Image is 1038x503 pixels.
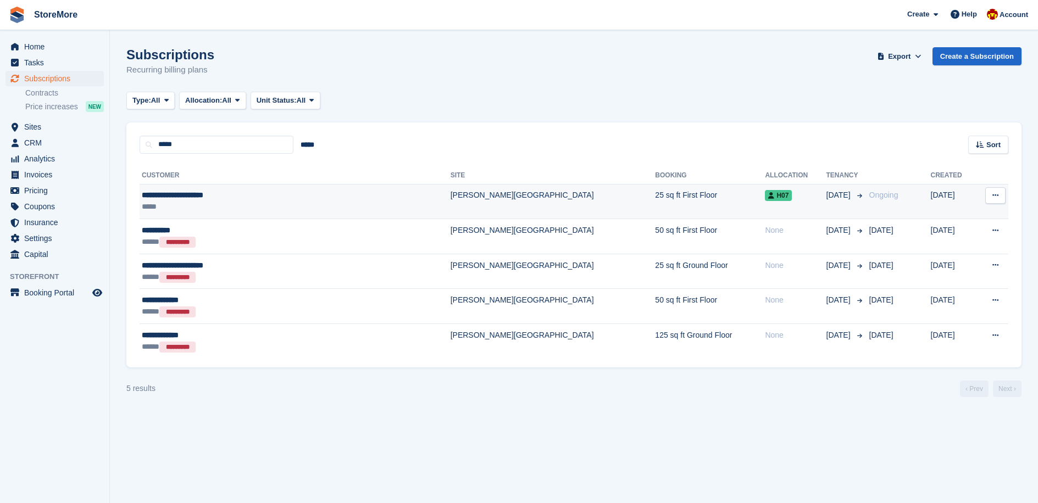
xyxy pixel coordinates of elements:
[5,231,104,246] a: menu
[222,95,231,106] span: All
[655,219,765,254] td: 50 sq ft First Floor
[24,151,90,166] span: Analytics
[931,254,976,289] td: [DATE]
[1000,9,1028,20] span: Account
[451,219,656,254] td: [PERSON_NAME][GEOGRAPHIC_DATA]
[126,47,214,62] h1: Subscriptions
[132,95,151,106] span: Type:
[826,260,853,271] span: [DATE]
[960,381,989,397] a: Previous
[451,184,656,219] td: [PERSON_NAME][GEOGRAPHIC_DATA]
[86,101,104,112] div: NEW
[24,39,90,54] span: Home
[24,167,90,182] span: Invoices
[826,329,853,341] span: [DATE]
[869,191,898,199] span: Ongoing
[765,190,792,201] span: H07
[888,51,911,62] span: Export
[875,47,924,65] button: Export
[655,324,765,359] td: 125 sq ft Ground Floor
[931,324,976,359] td: [DATE]
[5,167,104,182] a: menu
[5,135,104,150] a: menu
[655,254,765,289] td: 25 sq ft Ground Floor
[451,254,656,289] td: [PERSON_NAME][GEOGRAPHIC_DATA]
[185,95,222,106] span: Allocation:
[962,9,977,20] span: Help
[826,294,853,306] span: [DATE]
[5,55,104,70] a: menu
[179,92,246,110] button: Allocation: All
[931,167,976,185] th: Created
[126,92,175,110] button: Type: All
[765,167,826,185] th: Allocation
[451,324,656,359] td: [PERSON_NAME][GEOGRAPHIC_DATA]
[126,383,156,394] div: 5 results
[24,285,90,300] span: Booking Portal
[30,5,82,24] a: StoreMore
[25,102,78,112] span: Price increases
[765,329,826,341] div: None
[986,139,1001,150] span: Sort
[932,47,1022,65] a: Create a Subscription
[931,184,976,219] td: [DATE]
[869,226,893,234] span: [DATE]
[5,119,104,135] a: menu
[765,260,826,271] div: None
[869,295,893,304] span: [DATE]
[25,100,104,113] a: Price increases NEW
[826,189,853,201] span: [DATE]
[251,92,320,110] button: Unit Status: All
[24,55,90,70] span: Tasks
[826,167,865,185] th: Tenancy
[5,215,104,230] a: menu
[5,71,104,86] a: menu
[151,95,160,106] span: All
[958,381,1024,397] nav: Page
[5,247,104,262] a: menu
[24,71,90,86] span: Subscriptions
[869,331,893,339] span: [DATE]
[765,225,826,236] div: None
[10,271,109,282] span: Storefront
[655,289,765,324] td: 50 sq ft First Floor
[451,167,656,185] th: Site
[24,119,90,135] span: Sites
[24,135,90,150] span: CRM
[5,151,104,166] a: menu
[297,95,306,106] span: All
[931,219,976,254] td: [DATE]
[126,64,214,76] p: Recurring billing plans
[24,231,90,246] span: Settings
[5,199,104,214] a: menu
[24,199,90,214] span: Coupons
[25,88,104,98] a: Contracts
[5,39,104,54] a: menu
[24,215,90,230] span: Insurance
[257,95,297,106] span: Unit Status:
[655,167,765,185] th: Booking
[5,285,104,300] a: menu
[24,247,90,262] span: Capital
[907,9,929,20] span: Create
[931,289,976,324] td: [DATE]
[826,225,853,236] span: [DATE]
[9,7,25,23] img: stora-icon-8386f47178a22dfd0bd8f6a31ec36ba5ce8667c1dd55bd0f319d3a0aa187defe.svg
[869,261,893,270] span: [DATE]
[993,381,1022,397] a: Next
[140,167,451,185] th: Customer
[987,9,998,20] img: Store More Team
[91,286,104,299] a: Preview store
[655,184,765,219] td: 25 sq ft First Floor
[5,183,104,198] a: menu
[765,294,826,306] div: None
[451,289,656,324] td: [PERSON_NAME][GEOGRAPHIC_DATA]
[24,183,90,198] span: Pricing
